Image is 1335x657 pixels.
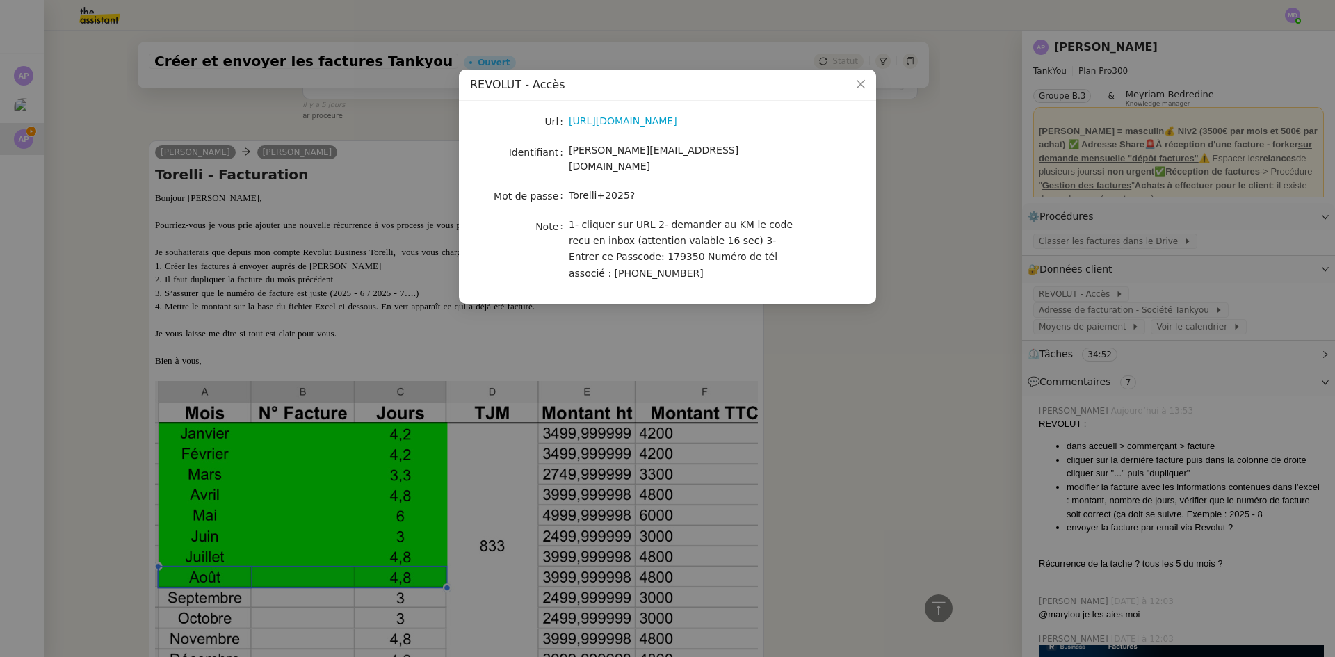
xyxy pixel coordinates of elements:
[544,112,569,131] label: Url
[494,186,569,206] label: Mot de passe
[845,70,876,100] button: Close
[569,145,738,172] span: [PERSON_NAME][EMAIL_ADDRESS][DOMAIN_NAME]
[569,219,793,279] span: 1- cliquer sur URL 2- demander au KM le code recu en inbox (attention valable 16 sec) 3- Entrer c...
[509,143,569,162] label: Identifiant
[535,217,569,236] label: Note
[470,78,565,91] span: REVOLUT - Accès
[569,190,635,201] span: Torelli+2025?
[569,115,677,127] a: [URL][DOMAIN_NAME]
